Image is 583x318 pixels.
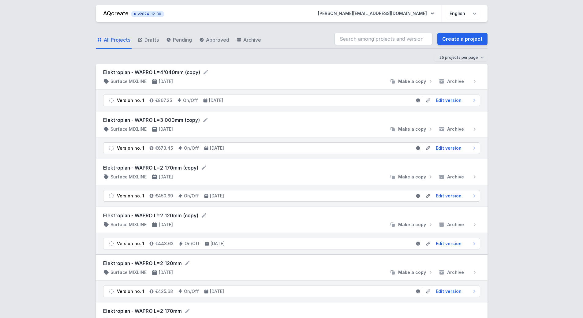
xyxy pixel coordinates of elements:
span: Edit version [436,97,462,103]
span: Make a copy [398,78,426,84]
a: AQcreate [103,10,129,17]
h4: [DATE] [159,126,173,132]
h4: €450.69 [155,193,173,199]
h4: €673.45 [155,145,173,151]
span: Archive [447,269,464,275]
h4: [DATE] [159,222,173,228]
h4: On/Off [183,97,198,103]
button: Archive [436,222,480,228]
h4: €867.25 [155,97,172,103]
button: Rename project [202,117,208,123]
span: Archive [243,36,261,43]
button: Make a copy [387,222,436,228]
button: Make a copy [387,126,436,132]
h4: [DATE] [159,269,173,275]
form: Elektroplan - WAPRO L=2'170mm [103,307,480,315]
h4: On/Off [184,193,199,199]
a: Edit version [433,288,477,294]
a: Archive [235,31,262,49]
button: Archive [436,78,480,84]
form: Elektroplan - WAPRO L=3'000mm (copy) [103,116,480,124]
div: Version no. 1 [117,241,144,247]
h4: Surface MIXLINE [110,222,147,228]
a: Drafts [136,31,160,49]
img: draft.svg [108,288,114,294]
h4: On/Off [185,241,200,247]
a: Edit version [433,241,477,247]
span: Make a copy [398,174,426,180]
span: Archive [447,78,464,84]
div: Version no. 1 [117,193,144,199]
a: Edit version [433,97,477,103]
a: Edit version [433,193,477,199]
span: Edit version [436,288,462,294]
span: Archive [447,222,464,228]
h4: €443.63 [155,241,174,247]
h4: [DATE] [209,97,223,103]
button: Archive [436,269,480,275]
span: v2024-12-30 [134,12,161,17]
button: v2024-12-30 [131,10,164,17]
span: Archive [447,126,464,132]
h4: [DATE] [210,145,224,151]
button: Archive [436,174,480,180]
img: draft.svg [108,97,114,103]
h4: Surface MIXLINE [110,78,147,84]
div: Version no. 1 [117,97,144,103]
h4: [DATE] [210,288,224,294]
form: Elektroplan - WAPRO L=2'120mm (copy) [103,212,480,219]
button: Make a copy [387,269,436,275]
span: Make a copy [398,222,426,228]
button: Rename project [203,69,209,75]
button: Rename project [184,308,190,314]
span: Drafts [144,36,159,43]
a: Approved [198,31,230,49]
img: draft.svg [108,193,114,199]
h4: On/Off [184,145,199,151]
a: Edit version [433,145,477,151]
a: All Projects [96,31,132,49]
span: Pending [173,36,192,43]
button: Rename project [201,212,207,219]
input: Search among projects and versions... [334,33,432,45]
a: Pending [165,31,193,49]
form: Elektroplan - WAPRO L=2'170mm (copy) [103,164,480,171]
h4: Surface MIXLINE [110,269,147,275]
h4: [DATE] [159,174,173,180]
h4: [DATE] [211,241,225,247]
h4: Surface MIXLINE [110,174,147,180]
form: Elektroplan - WAPRO L=4'040mm (copy) [103,69,480,76]
img: draft.svg [108,145,114,151]
h4: Surface MIXLINE [110,126,147,132]
button: Archive [436,126,480,132]
h4: [DATE] [159,78,173,84]
span: Edit version [436,145,462,151]
button: Make a copy [387,174,436,180]
span: Archive [447,174,464,180]
h4: [DATE] [210,193,224,199]
h4: €425.68 [155,288,173,294]
button: Make a copy [387,78,436,84]
span: Make a copy [398,269,426,275]
span: Edit version [436,193,462,199]
form: Elektroplan - WAPRO L=2'120mm [103,260,480,267]
button: [PERSON_NAME][EMAIL_ADDRESS][DOMAIN_NAME] [313,8,439,19]
span: All Projects [104,36,130,43]
h4: On/Off [184,288,199,294]
a: Create a project [437,33,488,45]
select: Choose language [446,8,480,19]
button: Rename project [184,260,190,266]
div: Version no. 1 [117,145,144,151]
div: Version no. 1 [117,288,144,294]
img: draft.svg [108,241,114,247]
span: Make a copy [398,126,426,132]
button: Rename project [201,165,207,171]
span: Edit version [436,241,462,247]
span: Approved [206,36,229,43]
